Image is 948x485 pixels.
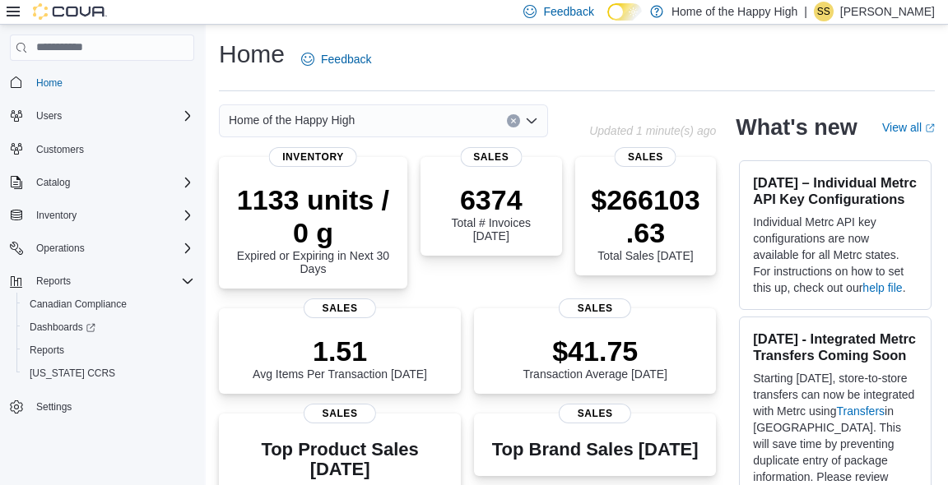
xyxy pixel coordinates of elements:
[232,440,448,479] h3: Top Product Sales [DATE]
[36,242,85,255] span: Operations
[30,206,194,225] span: Inventory
[23,363,122,383] a: [US_STATE] CCRS
[30,106,68,126] button: Users
[671,2,797,21] p: Home of the Happy High
[588,183,704,249] p: $266103.63
[862,281,902,294] a: help file
[3,104,201,127] button: Users
[36,400,72,413] span: Settings
[36,143,84,156] span: Customers
[523,335,667,367] p: $41.75
[23,340,71,360] a: Reports
[559,298,631,318] span: Sales
[30,139,194,159] span: Customers
[3,137,201,161] button: Customers
[30,271,77,291] button: Reports
[219,38,285,71] h1: Home
[3,204,201,227] button: Inventory
[434,183,549,216] p: 6374
[30,106,194,126] span: Users
[232,183,394,249] p: 1133 units / 0 g
[589,124,716,137] p: Updated 1 minute(s) ago
[525,114,538,127] button: Open list of options
[840,2,935,21] p: [PERSON_NAME]
[23,317,102,337] a: Dashboards
[3,237,201,260] button: Operations
[817,2,830,21] span: SS
[321,51,371,67] span: Feedback
[925,123,935,133] svg: External link
[30,397,78,417] a: Settings
[36,76,63,90] span: Home
[33,3,107,20] img: Cova
[30,140,91,159] a: Customers
[229,110,355,130] span: Home of the Happy High
[30,173,194,192] span: Catalog
[30,321,95,334] span: Dashboards
[434,183,549,242] div: Total # Invoices [DATE]
[36,109,62,122] span: Users
[30,72,194,93] span: Home
[814,2,834,21] div: Suzanne Shutiak
[269,147,357,167] span: Inventory
[3,171,201,194] button: Catalog
[16,293,201,316] button: Canadian Compliance
[507,114,520,127] button: Clear input
[559,404,631,423] span: Sales
[253,335,427,381] div: Avg Items Per Transaction [DATE]
[30,206,83,225] button: Inventory
[30,367,115,380] span: [US_STATE] CCRS
[304,298,376,318] span: Sales
[588,183,704,262] div: Total Sales [DATE]
[3,71,201,95] button: Home
[615,147,676,167] span: Sales
[23,363,194,383] span: Washington CCRS
[3,395,201,418] button: Settings
[36,209,77,222] span: Inventory
[753,214,918,296] p: Individual Metrc API key configurations are now available for all Metrc states. For instructions ...
[23,294,194,314] span: Canadian Compliance
[30,238,194,258] span: Operations
[23,340,194,360] span: Reports
[736,114,857,141] h2: What's new
[30,396,194,417] span: Settings
[30,344,64,357] span: Reports
[523,335,667,381] div: Transaction Average [DATE]
[36,275,71,288] span: Reports
[753,330,918,363] h3: [DATE] - Integrated Metrc Transfers Coming Soon
[16,362,201,385] button: [US_STATE] CCRS
[543,3,593,20] span: Feedback
[304,404,376,423] span: Sales
[30,271,194,291] span: Reports
[882,121,935,134] a: View allExternal link
[30,173,77,192] button: Catalog
[460,147,522,167] span: Sales
[36,176,70,189] span: Catalog
[10,64,194,462] nav: Complex example
[232,183,394,275] div: Expired or Expiring in Next 30 Days
[253,335,427,367] p: 1.51
[753,174,918,207] h3: [DATE] – Individual Metrc API Key Configurations
[30,73,69,93] a: Home
[3,270,201,293] button: Reports
[23,317,194,337] span: Dashboards
[16,339,201,362] button: Reports
[836,404,885,418] a: Transfers
[492,440,699,460] h3: Top Brand Sales [DATE]
[23,294,133,314] a: Canadian Compliance
[30,238,91,258] button: Operations
[16,316,201,339] a: Dashboards
[30,298,127,311] span: Canadian Compliance
[804,2,807,21] p: |
[295,43,378,76] a: Feedback
[607,3,642,21] input: Dark Mode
